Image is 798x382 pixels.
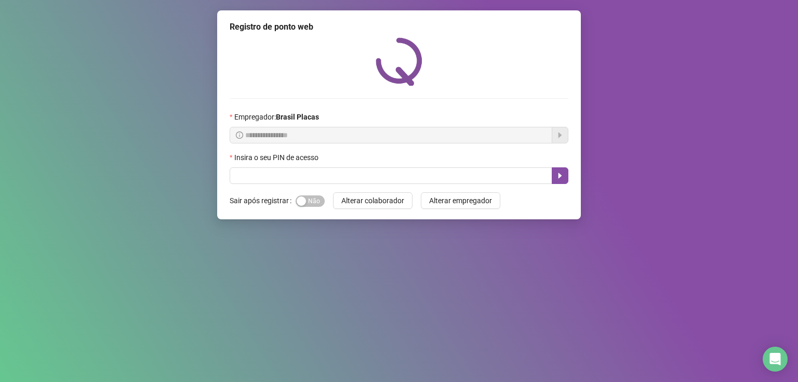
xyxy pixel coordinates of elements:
[276,113,319,121] strong: Brasil Placas
[234,111,319,123] span: Empregador :
[341,195,404,206] span: Alterar colaborador
[230,192,296,209] label: Sair após registrar
[421,192,500,209] button: Alterar empregador
[333,192,413,209] button: Alterar colaborador
[556,172,564,180] span: caret-right
[763,347,788,372] div: Open Intercom Messenger
[230,152,325,163] label: Insira o seu PIN de acesso
[429,195,492,206] span: Alterar empregador
[236,131,243,139] span: info-circle
[230,21,568,33] div: Registro de ponto web
[376,37,422,86] img: QRPoint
